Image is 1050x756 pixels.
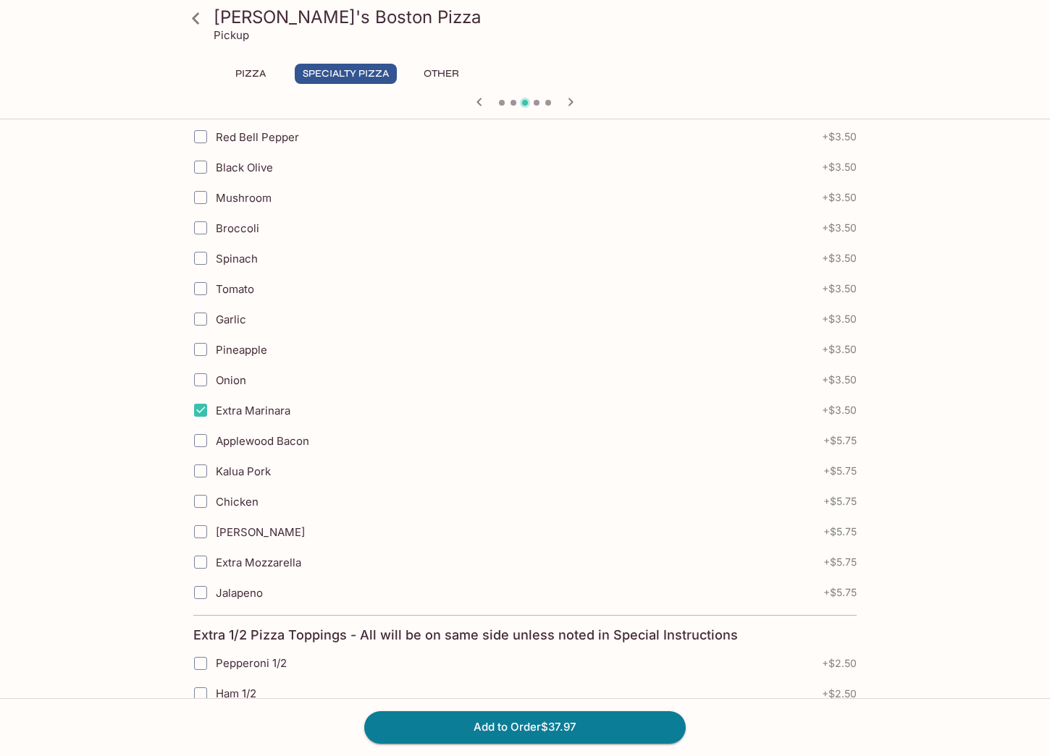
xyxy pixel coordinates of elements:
span: + $3.50 [822,283,857,294]
span: Extra Marinara [216,404,290,417]
span: + $2.50 [822,688,857,700]
span: Black Olive [216,161,273,174]
span: + $3.50 [822,131,857,143]
span: + $5.75 [823,435,857,446]
span: Red Bell Pepper [216,130,299,144]
p: Pickup [214,28,249,42]
span: Pineapple [216,343,267,357]
span: Mushroom [216,191,272,205]
button: Pizza [218,64,283,84]
span: Ham 1/2 [216,687,256,700]
span: + $3.50 [822,404,857,416]
span: [PERSON_NAME] [216,525,305,539]
span: + $3.50 [822,313,857,325]
span: + $3.50 [822,192,857,203]
span: Garlic [216,313,246,326]
span: Jalapeno [216,586,263,600]
span: + $5.75 [823,496,857,507]
span: Broccoli [216,221,259,235]
span: Onion [216,373,246,387]
h3: [PERSON_NAME]'s Boston Pizza [214,6,861,28]
span: Spinach [216,252,258,266]
span: + $5.75 [823,465,857,477]
span: Extra Mozzarella [216,556,301,569]
button: Specialty Pizza [295,64,397,84]
span: + $3.50 [822,374,857,386]
span: + $3.50 [822,344,857,355]
span: Pepperoni 1/2 [216,656,287,670]
h4: Extra 1/2 Pizza Toppings - All will be on same side unless noted in Special Instructions [193,627,738,643]
span: Chicken [216,495,259,509]
span: + $3.50 [822,222,857,234]
span: + $5.75 [823,556,857,568]
button: Other [408,64,474,84]
span: + $5.75 [823,526,857,538]
span: + $3.50 [822,161,857,173]
button: Add to Order$37.97 [364,711,686,743]
span: + $3.50 [822,252,857,264]
span: Tomato [216,282,254,296]
span: + $2.50 [822,658,857,669]
span: + $5.75 [823,587,857,598]
span: Applewood Bacon [216,434,309,448]
span: Kalua Pork [216,464,271,478]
